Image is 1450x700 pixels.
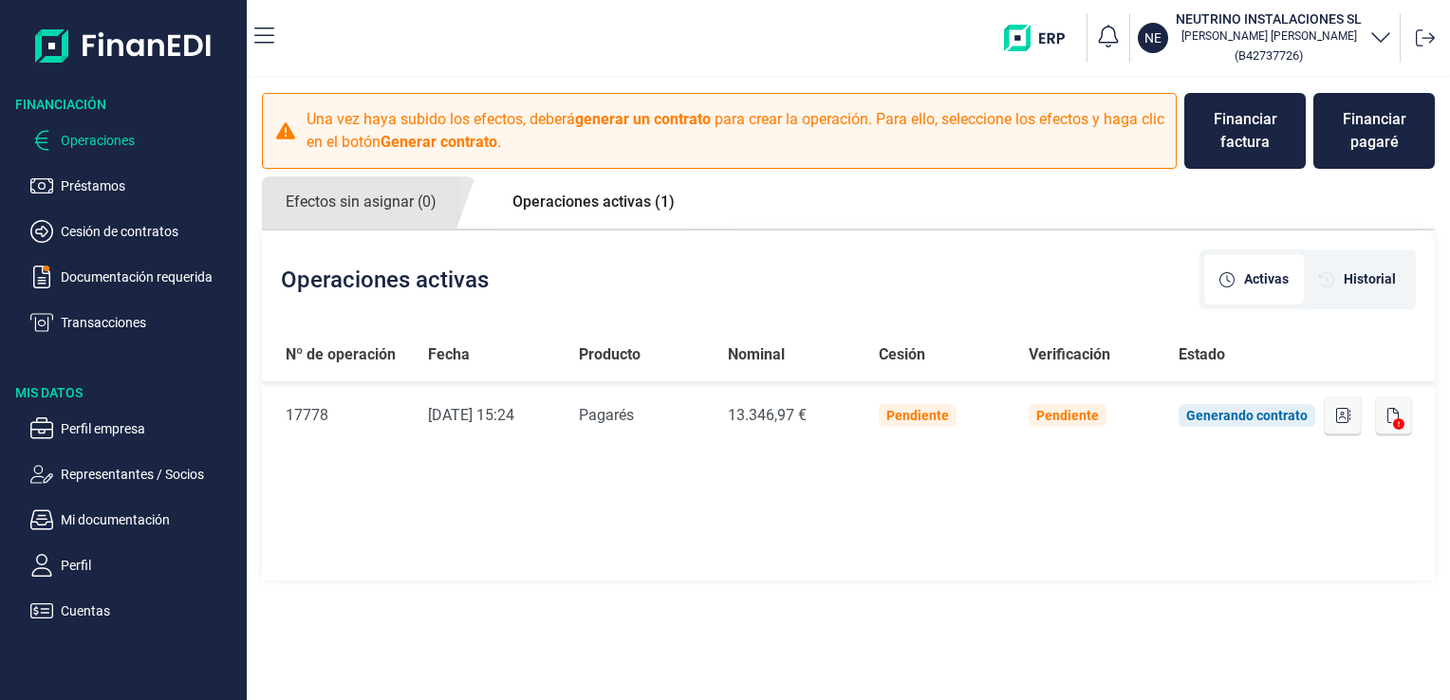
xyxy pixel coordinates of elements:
span: Estado [1179,343,1225,366]
p: Operaciones [61,129,239,152]
span: Nominal [728,343,785,366]
div: Financiar pagaré [1329,108,1420,154]
div: [object Object] [1304,254,1411,304]
p: [PERSON_NAME] [PERSON_NAME] [1176,28,1362,44]
span: Verificación [1029,343,1110,366]
p: Cesión de contratos [61,220,239,243]
a: Efectos sin asignar (0) [262,176,460,229]
h2: Operaciones activas [281,267,489,293]
button: Cesión de contratos [30,220,239,243]
span: Cesión [879,343,925,366]
button: Representantes / Socios [30,463,239,486]
button: Préstamos [30,175,239,197]
button: Financiar pagaré [1313,93,1435,169]
p: Préstamos [61,175,239,197]
b: Generar contrato [381,133,497,151]
button: Transacciones [30,311,239,334]
p: Documentación requerida [61,266,239,288]
p: NE [1144,28,1162,47]
span: Fecha [428,343,470,366]
button: NENEUTRINO INSTALACIONES SL[PERSON_NAME] [PERSON_NAME](B42737726) [1138,9,1392,66]
div: 13.346,97 € [728,404,847,427]
button: Mi documentación [30,508,239,531]
img: Logo de aplicación [35,15,213,76]
b: generar un contrato [575,110,711,128]
h3: NEUTRINO INSTALACIONES SL [1176,9,1362,28]
button: Operaciones [30,129,239,152]
div: Pagarés [579,404,697,427]
p: Perfil empresa [61,417,239,440]
div: [DATE] 15:24 [428,404,548,427]
div: Financiar factura [1199,108,1291,154]
button: Documentación requerida [30,266,239,288]
span: Historial [1344,269,1396,289]
div: Generando contrato [1186,408,1308,423]
p: Representantes / Socios [61,463,239,486]
button: Perfil [30,554,239,577]
p: Perfil [61,554,239,577]
div: [object Object] [1204,254,1304,304]
button: Cuentas [30,599,239,622]
img: erp [1004,25,1079,51]
button: Financiar factura [1184,93,1306,169]
small: Copiar cif [1235,48,1303,63]
button: Perfil empresa [30,417,239,440]
span: Producto [579,343,641,366]
div: Pendiente [886,408,949,423]
p: Una vez haya subido los efectos, deberá para crear la operación. Para ello, seleccione los efecto... [307,108,1164,154]
span: Activas [1244,269,1289,289]
div: Pendiente [1036,408,1099,423]
a: Operaciones activas (1) [489,176,698,228]
p: Mi documentación [61,508,239,531]
p: Transacciones [61,311,239,334]
p: Cuentas [61,599,239,622]
div: 17778 [286,404,398,427]
span: Nº de operación [286,343,396,366]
